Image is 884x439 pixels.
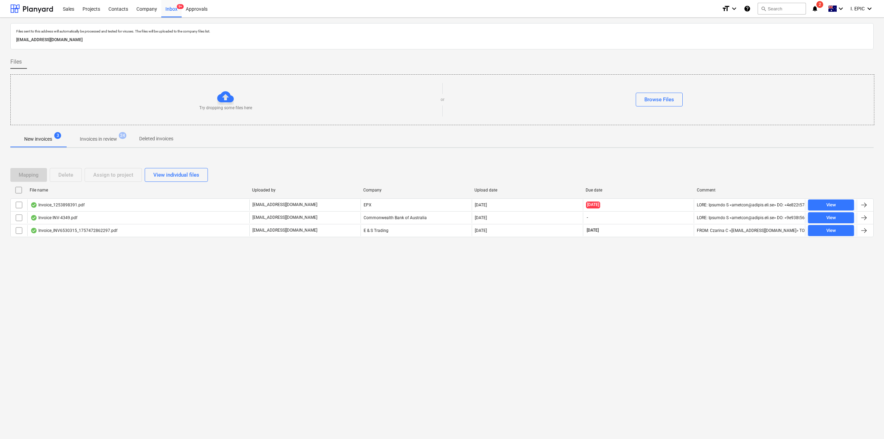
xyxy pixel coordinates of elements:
[30,228,37,233] div: OCR finished
[30,228,117,233] div: Invoice_INV6530315_1757472862297.pdf
[697,188,803,193] div: Comment
[474,188,580,193] div: Upload date
[586,215,589,221] span: -
[30,215,77,221] div: Invoice INV-4349.pdf
[644,95,674,104] div: Browse Files
[252,227,317,233] p: [EMAIL_ADDRESS][DOMAIN_NAME]
[30,215,37,221] div: OCR finished
[586,202,600,208] span: [DATE]
[636,93,683,106] button: Browse Files
[54,132,61,139] span: 3
[808,199,854,211] button: View
[139,135,173,142] p: Deleted invoices
[361,225,472,236] div: E & S Trading
[826,227,836,235] div: View
[252,215,317,221] p: [EMAIL_ADDRESS][DOMAIN_NAME]
[153,170,199,179] div: View individual files
[758,3,806,15] button: Search
[30,202,85,208] div: Invoice_1253898391.pdf
[177,4,184,9] span: 9+
[586,227,599,233] span: [DATE]
[10,74,874,125] div: Try dropping some files hereorBrowse Files
[361,199,472,211] div: EPX
[808,212,854,223] button: View
[808,225,854,236] button: View
[761,6,766,11] span: search
[10,58,22,66] span: Files
[80,136,117,143] p: Invoices in review
[475,215,487,220] div: [DATE]
[30,188,247,193] div: File name
[24,136,52,143] p: New invoices
[361,212,472,223] div: Commonwealth Bank of Australia
[16,29,868,34] p: Files sent to this address will automatically be processed and tested for viruses. The files will...
[811,4,818,13] i: notifications
[252,188,358,193] div: Uploaded by
[475,228,487,233] div: [DATE]
[730,4,738,13] i: keyboard_arrow_down
[363,188,469,193] div: Company
[826,201,836,209] div: View
[865,4,874,13] i: keyboard_arrow_down
[744,4,751,13] i: Knowledge base
[586,188,691,193] div: Due date
[816,1,823,8] span: 2
[722,4,730,13] i: format_size
[826,214,836,222] div: View
[252,202,317,208] p: [EMAIL_ADDRESS][DOMAIN_NAME]
[837,4,845,13] i: keyboard_arrow_down
[475,203,487,207] div: [DATE]
[30,202,37,208] div: OCR finished
[119,132,126,139] span: 24
[441,97,444,103] p: or
[851,6,865,11] span: I. EPIC
[199,105,252,111] p: Try dropping some files here
[145,168,208,182] button: View individual files
[16,36,868,44] p: [EMAIL_ADDRESS][DOMAIN_NAME]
